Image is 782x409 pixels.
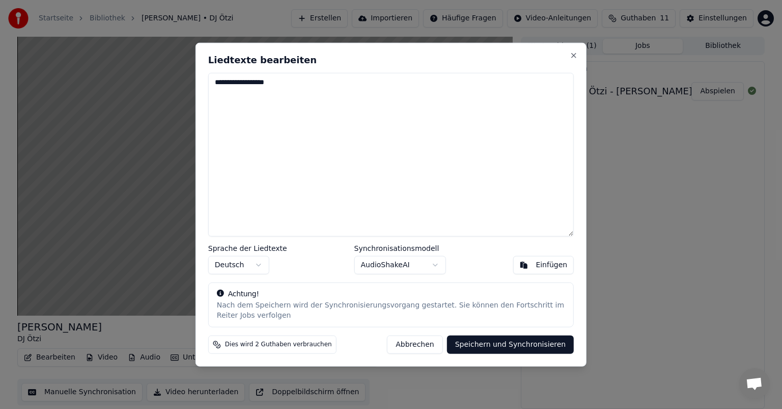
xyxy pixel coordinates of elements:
[536,260,567,270] div: Einfügen
[208,56,574,65] h2: Liedtexte bearbeiten
[447,335,574,353] button: Speichern und Synchronisieren
[208,244,287,251] label: Sprache der Liedtexte
[354,244,446,251] label: Synchronisationsmodell
[217,300,565,320] div: Nach dem Speichern wird der Synchronisierungsvorgang gestartet. Sie können den Fortschritt im Rei...
[513,255,574,274] button: Einfügen
[217,289,565,299] div: Achtung!
[225,340,332,348] span: Dies wird 2 Guthaben verbrauchen
[387,335,442,353] button: Abbrechen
